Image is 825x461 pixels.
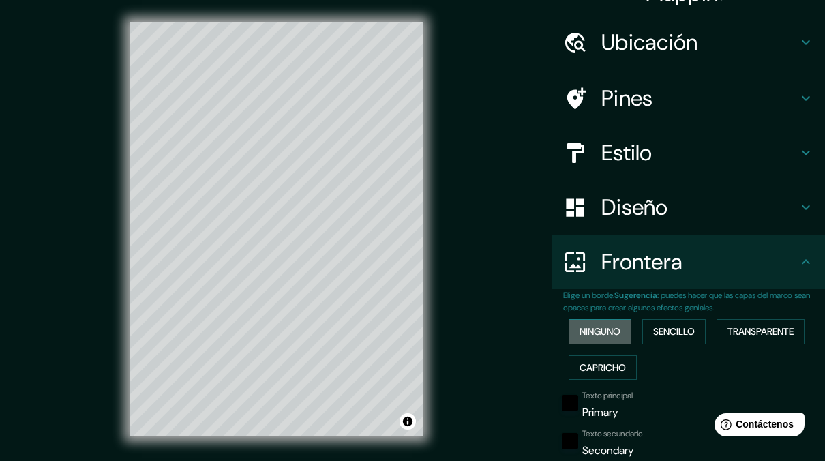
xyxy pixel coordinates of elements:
[580,323,620,340] font: Ninguno
[704,408,810,446] iframe: Help widget launcher
[717,319,805,344] button: Transparente
[601,194,798,221] h4: Diseño
[653,323,695,340] font: Sencillo
[582,428,643,440] label: Texto secundario
[552,235,825,289] div: Frontera
[601,29,798,56] h4: Ubicación
[569,355,637,381] button: Capricho
[601,85,798,112] h4: Pines
[552,125,825,180] div: Estilo
[582,390,633,402] label: Texto principal
[601,139,798,166] h4: Estilo
[400,413,416,430] button: Alternar atribución
[552,71,825,125] div: Pines
[552,180,825,235] div: Diseño
[601,248,798,276] h4: Frontera
[569,319,631,344] button: Ninguno
[562,433,578,449] button: negro
[727,323,794,340] font: Transparente
[562,395,578,411] button: negro
[563,289,825,314] p: Elige un borde. : puedes hacer que las capas del marco sean opacas para crear algunos efectos gen...
[580,359,626,376] font: Capricho
[642,319,706,344] button: Sencillo
[614,290,657,301] b: Sugerencia
[552,15,825,70] div: Ubicación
